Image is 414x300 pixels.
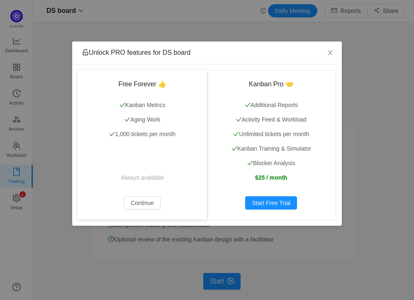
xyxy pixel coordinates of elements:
[88,173,197,182] p: Always available
[82,49,190,56] span: Unlock PRO features for DS board
[217,101,326,110] p: Additional Reports
[245,102,251,108] i: icon: check
[119,102,125,108] i: icon: check
[124,117,130,122] i: icon: check
[109,131,115,137] i: icon: check
[247,160,253,166] i: icon: check
[217,80,326,88] h3: Kanban Pro 🤝
[217,130,326,139] p: Unlimited tickets per month
[124,196,161,210] button: Continue
[88,115,197,124] p: Aging Work
[217,115,326,124] p: Activity Feed & Workload
[217,159,326,168] p: Blocker Analysis
[236,117,242,122] i: icon: check
[88,101,197,110] p: Kanban Metrics
[217,144,326,153] p: Kanban Training & Simulator
[255,174,287,181] strong: $25 / month
[233,131,239,137] i: icon: check
[109,131,175,137] span: 1,000 tickets per month
[245,196,297,210] button: Start Free Trial
[231,146,237,151] i: icon: check
[82,49,89,56] i: icon: unlock
[327,49,334,56] i: icon: close
[88,80,197,88] h3: Free Forever 👍
[319,41,342,65] button: Close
